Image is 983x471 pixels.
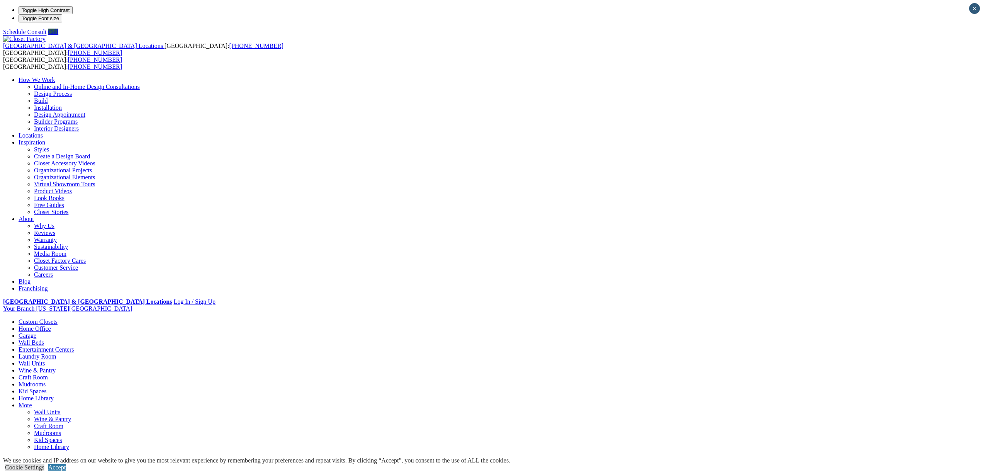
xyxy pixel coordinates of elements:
[19,6,73,14] button: Toggle High Contrast
[19,77,55,83] a: How We Work
[34,153,90,160] a: Create a Design Board
[34,423,63,429] a: Craft Room
[19,395,54,401] a: Home Library
[48,29,58,35] a: Call
[3,305,34,312] span: Your Branch
[19,325,51,332] a: Home Office
[19,132,43,139] a: Locations
[34,444,69,450] a: Home Library
[68,56,122,63] a: [PHONE_NUMBER]
[34,160,95,167] a: Closet Accessory Videos
[3,56,122,70] span: [GEOGRAPHIC_DATA]: [GEOGRAPHIC_DATA]:
[68,63,122,70] a: [PHONE_NUMBER]
[34,264,78,271] a: Customer Service
[22,7,70,13] span: Toggle High Contrast
[19,278,31,285] a: Blog
[3,43,284,56] span: [GEOGRAPHIC_DATA]: [GEOGRAPHIC_DATA]:
[34,97,48,104] a: Build
[34,243,68,250] a: Sustainability
[34,125,79,132] a: Interior Designers
[34,230,55,236] a: Reviews
[19,353,56,360] a: Laundry Room
[34,90,72,97] a: Design Process
[3,298,172,305] a: [GEOGRAPHIC_DATA] & [GEOGRAPHIC_DATA] Locations
[3,305,132,312] a: Your Branch [US_STATE][GEOGRAPHIC_DATA]
[34,209,68,215] a: Closet Stories
[3,457,63,463] a: Schedule a Free Consult (opens a dropdown menu)
[3,43,165,49] a: [GEOGRAPHIC_DATA] & [GEOGRAPHIC_DATA] Locations
[19,285,48,292] a: Franchising
[19,216,34,222] a: About
[34,250,66,257] a: Media Room
[36,305,132,312] span: [US_STATE][GEOGRAPHIC_DATA]
[34,181,95,187] a: Virtual Showroom Tours
[3,457,510,464] div: We use cookies and IP address on our website to give you the most relevant experience by remember...
[34,223,54,229] a: Why Us
[34,174,95,180] a: Organizational Elements
[34,83,140,90] a: Online and In-Home Design Consultations
[34,146,49,153] a: Styles
[68,49,122,56] a: [PHONE_NUMBER]
[22,15,59,21] span: Toggle Font size
[34,118,78,125] a: Builder Programs
[19,367,56,374] a: Wine & Pantry
[3,36,46,43] img: Closet Factory
[34,257,86,264] a: Closet Factory Cares
[34,167,92,173] a: Organizational Projects
[34,188,72,194] a: Product Videos
[34,236,57,243] a: Warranty
[969,3,980,14] button: Close
[34,104,62,111] a: Installation
[19,381,46,388] a: Mudrooms
[48,464,66,471] a: Accept
[5,464,44,471] a: Cookie Settings
[3,43,163,49] span: [GEOGRAPHIC_DATA] & [GEOGRAPHIC_DATA] Locations
[173,298,215,305] a: Log In / Sign Up
[19,388,46,394] a: Kid Spaces
[19,374,48,381] a: Craft Room
[19,360,45,367] a: Wall Units
[34,416,71,422] a: Wine & Pantry
[19,139,45,146] a: Inspiration
[34,271,53,278] a: Careers
[34,437,62,443] a: Kid Spaces
[34,111,85,118] a: Design Appointment
[34,202,64,208] a: Free Guides
[229,43,283,49] a: [PHONE_NUMBER]
[34,409,60,415] a: Wall Units
[34,430,61,436] a: Mudrooms
[19,346,74,353] a: Entertainment Centers
[19,318,58,325] a: Custom Closets
[19,332,36,339] a: Garage
[19,402,32,408] a: More menu text will display only on big screen
[19,14,62,22] button: Toggle Font size
[34,195,65,201] a: Look Books
[19,339,44,346] a: Wall Beds
[3,29,46,35] a: Schedule Consult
